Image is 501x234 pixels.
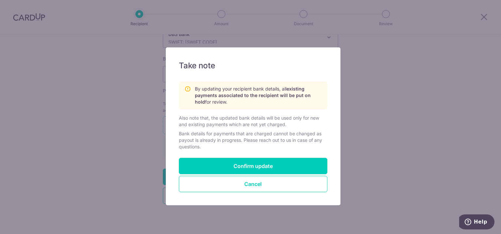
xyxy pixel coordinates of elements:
[459,214,494,231] iframe: Opens a widget where you can find more information
[179,176,327,192] button: Cancel
[195,86,311,105] span: existing payments associated to the recipient will be put on hold
[179,60,327,71] h5: Take note
[195,86,322,105] p: By updating your recipient bank details, all for review.
[179,115,327,128] div: Also note that, the updated bank details will be used only for new and existing payments which ar...
[179,158,327,174] button: Confirm update
[179,130,327,150] div: Bank details for payments that are charged cannot be changed as payout is already in progress. Pl...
